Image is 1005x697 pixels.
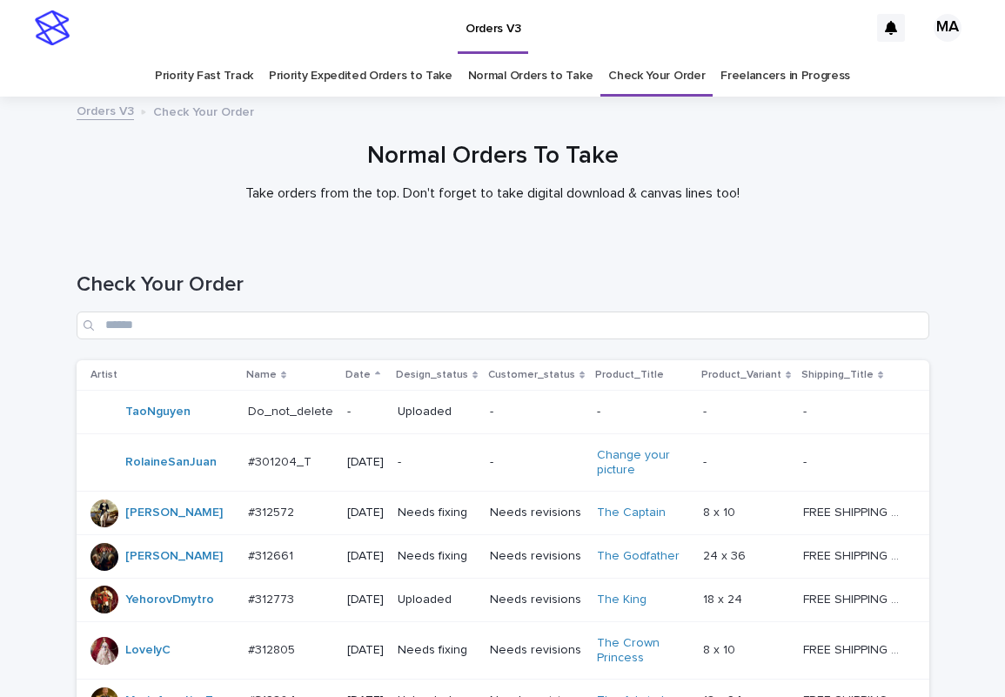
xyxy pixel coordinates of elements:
p: 24 x 36 [703,546,749,564]
p: - [803,401,810,419]
a: LovelyC [125,643,171,658]
p: [DATE] [347,593,384,607]
a: Orders V3 [77,100,134,120]
p: - [597,405,689,419]
p: FREE SHIPPING - preview in 1-2 business days, after your approval delivery will take 5-10 b.d. [803,640,904,658]
p: Needs revisions [490,506,583,520]
p: - [703,452,710,470]
a: The Crown Princess [597,636,689,666]
p: 18 x 24 [703,589,746,607]
p: FREE SHIPPING - preview in 1-2 business days, after your approval delivery will take 5-10 b.d. [803,546,904,564]
p: Uploaded [398,405,476,419]
p: - [398,455,476,470]
tr: RolaineSanJuan #301204_T#301204_T [DATE]--Change your picture -- -- [77,433,929,492]
a: Priority Expedited Orders to Take [269,56,452,97]
p: Shipping_Title [801,365,874,385]
a: The Godfather [597,549,680,564]
tr: YehorovDmytro #312773#312773 [DATE]UploadedNeeds revisionsThe King 18 x 2418 x 24 FREE SHIPPING -... [77,578,929,621]
a: Priority Fast Track [155,56,253,97]
p: 8 x 10 [703,502,739,520]
p: Date [345,365,371,385]
p: Needs fixing [398,506,476,520]
p: [DATE] [347,549,384,564]
p: - [347,405,384,419]
p: Needs revisions [490,643,583,658]
a: Freelancers in Progress [720,56,850,97]
p: - [490,455,583,470]
p: Customer_status [488,365,575,385]
a: Change your picture [597,448,689,478]
p: 8 x 10 [703,640,739,658]
h1: Normal Orders To Take [66,142,919,171]
p: [DATE] [347,455,384,470]
p: Product_Title [595,365,664,385]
h1: Check Your Order [77,272,929,298]
p: #301204_T [248,452,315,470]
a: [PERSON_NAME] [125,506,223,520]
tr: TaoNguyen Do_not_deleteDo_not_delete -Uploaded---- -- [77,390,929,433]
a: RolaineSanJuan [125,455,217,470]
p: Needs fixing [398,549,476,564]
div: MA [934,14,961,42]
p: - [490,405,583,419]
a: [PERSON_NAME] [125,549,223,564]
p: Product_Variant [701,365,781,385]
a: The King [597,593,647,607]
p: Do_not_delete [248,401,337,419]
input: Search [77,312,929,339]
p: Check Your Order [153,101,254,120]
p: Design_status [396,365,468,385]
a: YehorovDmytro [125,593,214,607]
p: Uploaded [398,593,476,607]
p: - [803,452,810,470]
p: Name [246,365,277,385]
p: Needs revisions [490,549,583,564]
tr: LovelyC #312805#312805 [DATE]Needs fixingNeeds revisionsThe Crown Princess 8 x 108 x 10 FREE SHIP... [77,621,929,680]
p: #312572 [248,502,298,520]
p: - [703,401,710,419]
a: The Captain [597,506,666,520]
p: Take orders from the top. Don't forget to take digital download & canvas lines too! [144,185,841,202]
p: #312805 [248,640,298,658]
img: stacker-logo-s-only.png [35,10,70,45]
a: Normal Orders to Take [468,56,593,97]
p: Needs revisions [490,593,583,607]
tr: [PERSON_NAME] #312572#312572 [DATE]Needs fixingNeeds revisionsThe Captain 8 x 108 x 10 FREE SHIPP... [77,492,929,535]
p: #312661 [248,546,297,564]
p: FREE SHIPPING - preview in 1-2 business days, after your approval delivery will take 5-10 b.d. [803,502,904,520]
tr: [PERSON_NAME] #312661#312661 [DATE]Needs fixingNeeds revisionsThe Godfather 24 x 3624 x 36 FREE S... [77,535,929,579]
a: Check Your Order [608,56,705,97]
p: [DATE] [347,643,384,658]
p: Needs fixing [398,643,476,658]
p: FREE SHIPPING - preview in 1-2 business days, after your approval delivery will take 5-10 b.d. [803,589,904,607]
p: Artist [90,365,117,385]
p: #312773 [248,589,298,607]
a: TaoNguyen [125,405,191,419]
p: [DATE] [347,506,384,520]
